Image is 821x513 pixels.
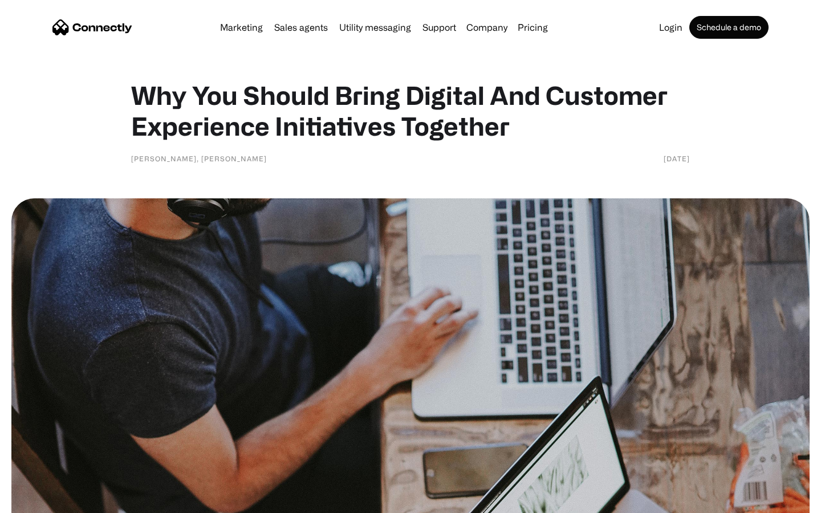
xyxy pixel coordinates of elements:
[131,80,690,141] h1: Why You Should Bring Digital And Customer Experience Initiatives Together
[418,23,461,32] a: Support
[513,23,552,32] a: Pricing
[23,493,68,509] ul: Language list
[270,23,332,32] a: Sales agents
[335,23,416,32] a: Utility messaging
[131,153,267,164] div: [PERSON_NAME], [PERSON_NAME]
[216,23,267,32] a: Marketing
[655,23,687,32] a: Login
[466,19,507,35] div: Company
[689,16,769,39] a: Schedule a demo
[664,153,690,164] div: [DATE]
[11,493,68,509] aside: Language selected: English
